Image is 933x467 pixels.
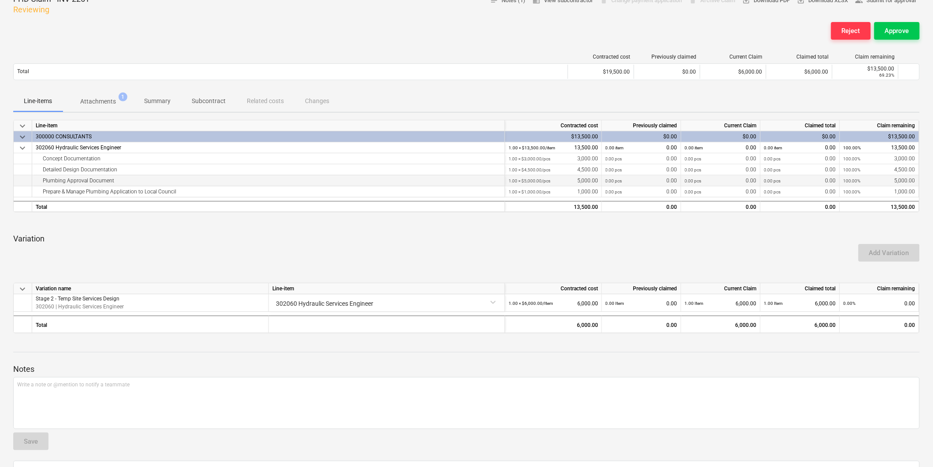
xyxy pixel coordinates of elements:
[761,120,840,131] div: Claimed total
[764,156,781,161] small: 0.00 pcs
[606,202,677,213] div: 0.00
[17,132,28,142] span: keyboard_arrow_down
[119,93,127,101] span: 1
[505,315,602,333] div: 6,000.00
[32,201,505,212] div: Total
[685,186,757,197] div: 0.00
[606,294,677,312] div: 0.00
[764,294,836,312] div: 6,000.00
[509,156,550,161] small: 1.00 × $3,000.00 / pcs
[17,68,29,75] p: Total
[844,178,861,183] small: 100.00%
[844,186,915,197] div: 1,000.00
[764,175,836,186] div: 0.00
[685,156,702,161] small: 0.00 pcs
[681,283,761,294] div: Current Claim
[685,202,757,213] div: 0.00
[606,189,622,194] small: 0.00 pcs
[764,142,836,153] div: 0.00
[764,153,836,164] div: 0.00
[840,131,919,142] div: $13,500.00
[844,142,915,153] div: 13,500.00
[764,186,836,197] div: 0.00
[17,284,28,294] span: keyboard_arrow_down
[36,303,124,310] p: 302060 | Hydraulic Services Engineer
[17,121,28,131] span: keyboard_arrow_down
[606,145,624,150] small: 0.00 item
[844,202,915,213] div: 13,500.00
[509,167,550,172] small: 1.00 × $4,500.00 / pcs
[602,131,681,142] div: $0.00
[836,54,895,60] div: Claim remaining
[844,175,915,186] div: 5,000.00
[844,153,915,164] div: 3,000.00
[606,175,677,186] div: 0.00
[509,294,598,312] div: 6,000.00
[32,120,505,131] div: Line-item
[685,175,757,186] div: 0.00
[509,178,550,183] small: 1.00 × $5,000.00 / pcs
[764,189,781,194] small: 0.00 pcs
[681,120,761,131] div: Current Claim
[36,295,124,303] p: Stage 2 - Temp Site Services Design
[761,131,840,142] div: $0.00
[509,202,598,213] div: 13,500.00
[144,96,171,106] p: Summary
[685,301,704,306] small: 1.00 Item
[844,156,861,161] small: 100.00%
[13,364,920,374] p: Notes
[840,120,919,131] div: Claim remaining
[13,4,89,15] p: Reviewing
[606,153,677,164] div: 0.00
[764,167,781,172] small: 0.00 pcs
[766,65,832,79] div: $6,000.00
[17,143,28,153] span: keyboard_arrow_down
[761,201,840,212] div: 0.00
[840,283,919,294] div: Claim remaining
[568,65,634,79] div: $19,500.00
[685,153,757,164] div: 0.00
[880,73,895,78] small: 69.23%
[36,153,501,164] div: Concept Documentation
[606,167,622,172] small: 0.00 pcs
[269,283,505,294] div: Line-item
[505,131,602,142] div: $13,500.00
[509,164,598,175] div: 4,500.00
[700,65,766,79] div: $6,000.00
[831,22,871,40] button: Reject
[572,54,631,60] div: Contracted cost
[505,120,602,131] div: Contracted cost
[844,145,861,150] small: 100.00%
[36,164,501,175] div: Detailed Design Documentation
[36,142,501,153] div: 302060 Hydraulic Services Engineer
[761,315,840,333] div: 6,000.00
[764,301,783,306] small: 1.00 Item
[844,301,856,306] small: 0.00%
[24,96,52,106] p: Line-items
[844,164,915,175] div: 4,500.00
[844,294,915,312] div: 0.00
[638,54,697,60] div: Previously claimed
[602,120,681,131] div: Previously claimed
[36,131,501,142] div: 300000 CONSULTANTS
[505,283,602,294] div: Contracted cost
[36,186,501,197] div: Prepare & Manage Plumbing Application to Local Council
[509,145,555,150] small: 1.00 × $13,500.00 / item
[685,145,703,150] small: 0.00 item
[192,96,226,106] p: Subcontract
[606,178,622,183] small: 0.00 pcs
[606,301,624,306] small: 0.00 Item
[509,175,598,186] div: 5,000.00
[844,167,861,172] small: 100.00%
[836,66,895,72] div: $13,500.00
[509,301,553,306] small: 1.00 × $6,000.00 / Item
[764,178,781,183] small: 0.00 pcs
[770,54,829,60] div: Claimed total
[685,189,702,194] small: 0.00 pcs
[842,25,860,37] div: Reject
[685,178,702,183] small: 0.00 pcs
[685,316,757,334] div: 6,000.00
[606,164,677,175] div: 0.00
[602,315,681,333] div: 0.00
[13,233,920,244] p: Variation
